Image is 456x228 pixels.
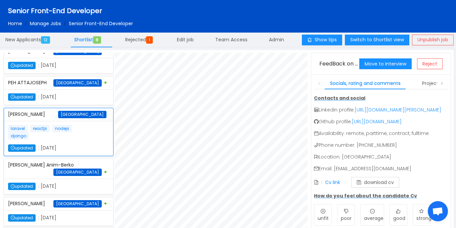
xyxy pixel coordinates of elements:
[177,36,194,43] span: Edit job
[344,209,349,214] i: icon: dislike
[412,35,454,45] button: Unpublish job
[8,144,36,152] span: updated
[5,36,53,43] span: New Applicants
[318,82,321,85] i: icon: left
[74,36,104,43] span: Shortlist
[319,60,400,67] span: FeedBack on [PERSON_NAME]
[8,125,28,132] span: laravel
[8,125,84,152] div: : [DATE]
[345,35,409,45] button: Switch to Shortlist view
[325,77,406,90] div: Socials, rating and comments
[52,125,72,132] span: nodejs
[125,36,155,43] span: Rejected
[8,214,36,222] span: updated
[8,6,102,15] span: Senior Front-End Developer
[314,95,448,102] p: Contacts and social
[8,162,74,168] span: [PERSON_NAME] Anim-Berko
[314,131,319,136] i: icon: calendar
[41,36,50,44] span: 12
[58,111,106,118] span: [GEOGRAPHIC_DATA]
[215,36,247,43] span: Team Access
[314,130,448,137] p: Availability: remote, parttime, contract, fulltime
[314,166,319,171] i: icon: mail
[370,209,375,214] i: icon: minus-circle
[8,93,84,101] div: : [DATE]
[146,36,153,44] span: 1
[419,209,424,214] i: icon: star
[269,36,284,43] span: Admin
[25,20,27,27] span: /
[53,200,102,208] span: [GEOGRAPHIC_DATA]
[440,82,444,85] i: icon: right
[8,132,29,140] span: django
[359,58,412,69] button: Move to Interview
[53,79,102,87] span: [GEOGRAPHIC_DATA]
[314,106,448,113] p: Linkedin profile:
[30,125,50,132] span: reactjs
[11,146,15,150] i: icon: clock-circle
[321,209,325,214] i: icon: close-circle
[314,192,448,199] p: How do you feel about the candidate Cv
[69,20,133,27] span: Senior Front-End Developer
[318,215,329,222] span: unfit
[8,62,36,69] span: updated
[302,35,342,45] button: icon: alertShow tips
[8,93,36,101] span: updated
[314,107,319,112] i: icon: linkedin
[417,58,443,69] button: Reject
[314,118,448,125] p: Github profile:
[314,119,319,124] i: icon: github
[11,184,15,188] i: icon: clock-circle
[393,215,405,222] span: good
[314,153,448,161] p: Location: [GEOGRAPHIC_DATA]
[53,169,102,176] span: [GEOGRAPHIC_DATA]
[11,95,15,99] i: icon: clock-circle
[314,143,319,147] i: icon: phone
[11,63,15,67] i: icon: clock-circle
[314,154,319,159] i: icon: flag
[8,79,47,86] span: PEH ATTAJOSEPH
[8,62,84,69] div: : [DATE]
[416,215,431,222] span: strong
[64,20,66,27] span: /
[8,214,84,222] div: : [DATE]
[351,177,399,188] button: icon: savedownload cv
[428,201,448,221] div: Open chat
[8,183,84,190] div: : [DATE]
[325,179,340,186] a: Cv link
[8,200,45,207] span: [PERSON_NAME]
[314,180,319,185] i: icon: file-pdf
[8,20,22,27] a: Home
[364,215,383,222] span: average
[341,215,352,222] span: poor
[314,165,448,172] p: Email: [EMAIL_ADDRESS][DOMAIN_NAME]
[11,216,15,220] i: icon: clock-circle
[396,209,401,214] i: icon: like
[8,111,45,118] span: [PERSON_NAME]
[321,179,322,186] div: :
[8,183,36,190] span: updated
[352,118,402,125] a: [URL][DOMAIN_NAME]
[355,106,441,113] a: [URL][DOMAIN_NAME][PERSON_NAME]
[30,20,61,27] a: Manage Jobs
[93,36,101,44] span: 8
[314,142,448,149] p: Phone number: [PHONE_NUMBER]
